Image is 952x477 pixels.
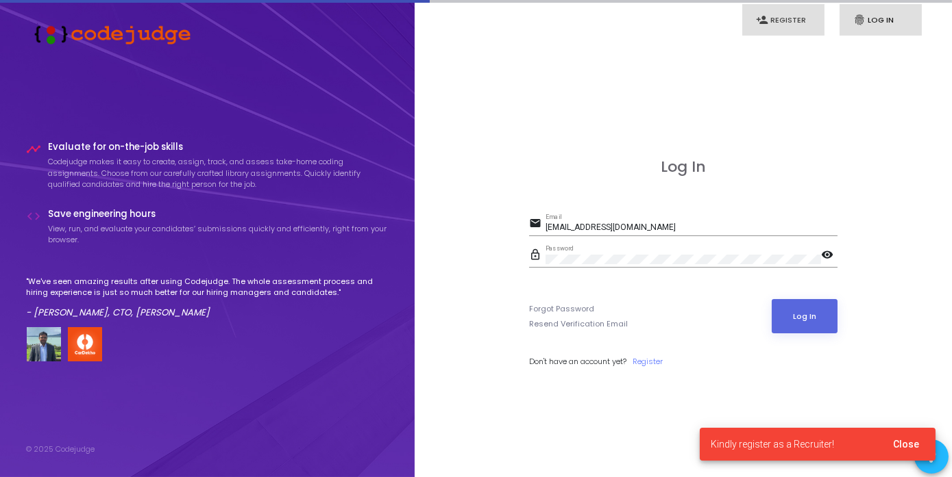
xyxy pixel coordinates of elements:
h4: Evaluate for on-the-job skills [49,142,389,153]
p: View, run, and evaluate your candidates’ submissions quickly and efficiently, right from your bro... [49,223,389,246]
mat-icon: visibility [821,248,838,264]
i: person_add [756,14,768,26]
a: Forgot Password [529,303,594,315]
a: Resend Verification Email [529,318,628,330]
i: timeline [27,142,42,157]
img: user image [27,327,61,361]
div: © 2025 Codejudge [27,443,95,455]
p: Codejudge makes it easy to create, assign, track, and assess take-home coding assignments. Choose... [49,156,389,190]
mat-icon: lock_outline [529,248,546,264]
button: Close [882,432,930,456]
em: - [PERSON_NAME], CTO, [PERSON_NAME] [27,306,210,319]
a: person_addRegister [742,4,825,36]
img: company-logo [68,327,102,361]
p: "We've seen amazing results after using Codejudge. The whole assessment process and hiring experi... [27,276,389,298]
mat-icon: email [529,216,546,233]
h4: Save engineering hours [49,209,389,220]
span: Kindly register as a Recruiter! [711,437,834,451]
span: Don't have an account yet? [529,356,626,367]
h3: Log In [529,158,838,176]
a: fingerprintLog In [840,4,922,36]
a: Register [633,356,663,368]
button: Log In [772,299,838,333]
i: code [27,209,42,224]
i: fingerprint [853,14,866,26]
span: Close [893,439,919,450]
input: Email [546,223,838,233]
